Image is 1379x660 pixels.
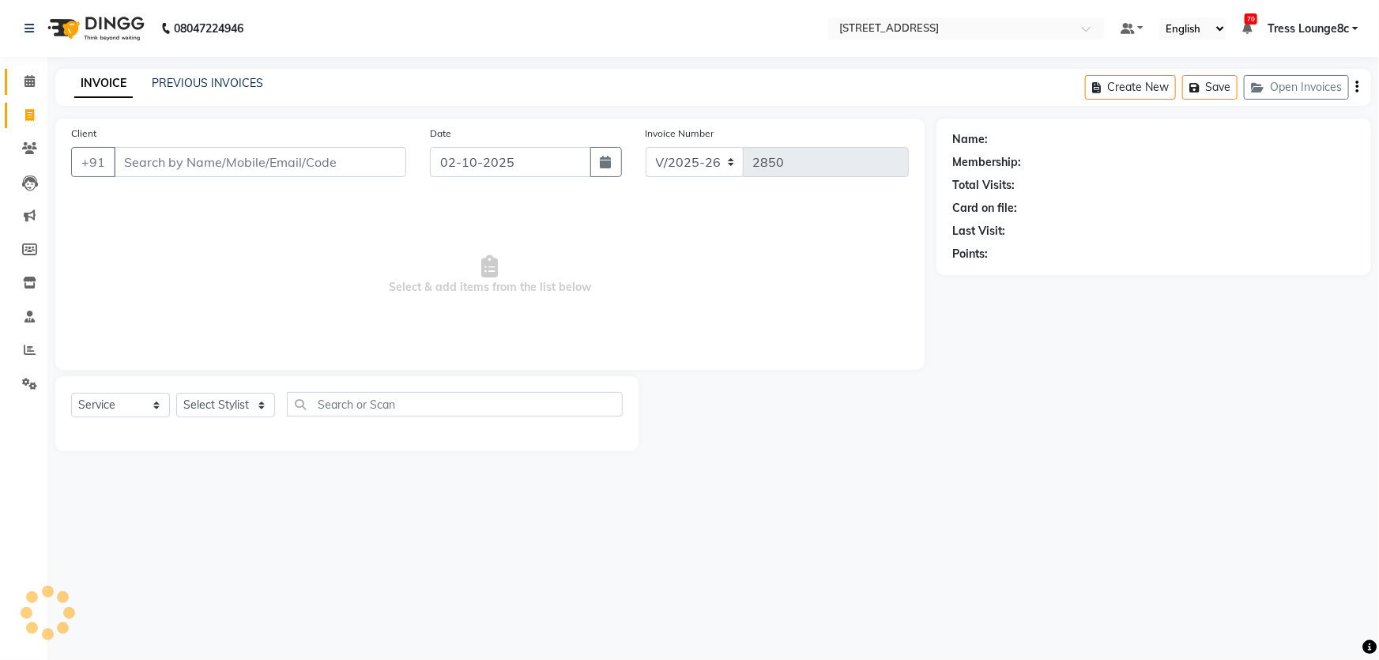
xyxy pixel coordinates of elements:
label: Client [71,126,96,141]
button: Save [1182,75,1238,100]
div: Card on file: [952,200,1017,217]
label: Invoice Number [646,126,714,141]
div: Name: [952,131,988,148]
button: Open Invoices [1244,75,1349,100]
span: 70 [1245,13,1257,25]
div: Membership: [952,154,1021,171]
span: Tress Lounge8c [1268,21,1349,37]
img: logo [40,6,149,51]
a: 70 [1242,21,1252,36]
button: Create New [1085,75,1176,100]
button: +91 [71,147,115,177]
div: Points: [952,246,988,262]
b: 08047224946 [174,6,243,51]
a: PREVIOUS INVOICES [152,76,263,90]
a: INVOICE [74,70,133,98]
input: Search or Scan [287,392,623,417]
label: Date [430,126,451,141]
div: Last Visit: [952,223,1005,239]
span: Select & add items from the list below [71,196,909,354]
div: Total Visits: [952,177,1015,194]
input: Search by Name/Mobile/Email/Code [114,147,406,177]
